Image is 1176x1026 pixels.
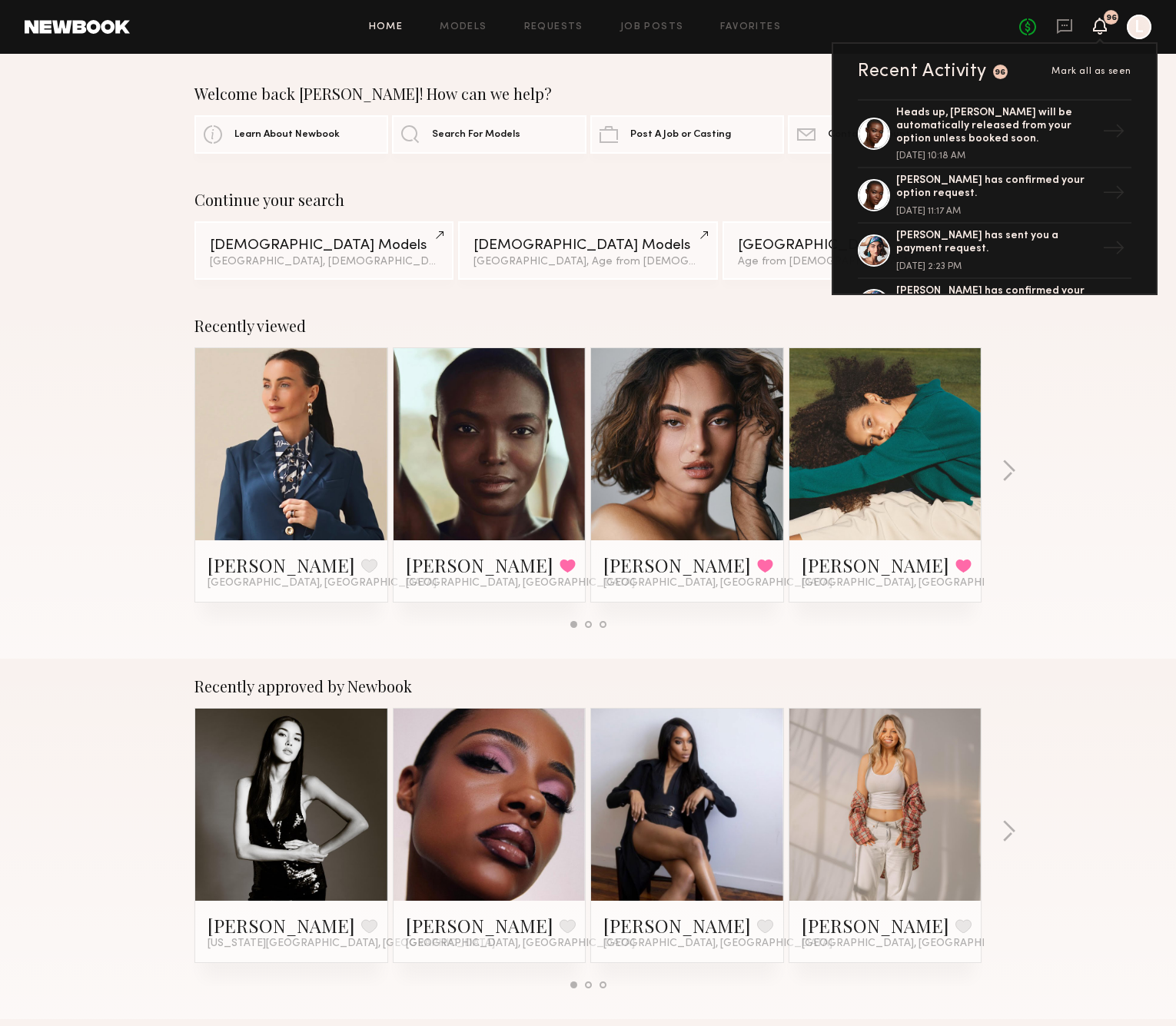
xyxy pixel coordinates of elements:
span: [GEOGRAPHIC_DATA], [GEOGRAPHIC_DATA] [802,577,1031,589]
div: [DATE] 2:23 PM [896,262,1096,271]
span: Search For Models [432,130,520,140]
div: → [1096,285,1131,325]
a: [PERSON_NAME] [208,913,355,938]
div: [DEMOGRAPHIC_DATA] Models [210,238,438,253]
a: [PERSON_NAME] [802,913,949,938]
a: [PERSON_NAME] has sent you a payment request.[DATE] 2:23 PM→ [858,224,1131,279]
a: Job Posts [620,22,684,32]
span: [GEOGRAPHIC_DATA], [GEOGRAPHIC_DATA] [603,938,832,950]
a: Contact Account Manager [788,115,982,154]
span: [GEOGRAPHIC_DATA], [GEOGRAPHIC_DATA] [208,577,437,589]
div: → [1096,175,1131,215]
span: [GEOGRAPHIC_DATA], [GEOGRAPHIC_DATA] [802,938,1031,950]
a: [GEOGRAPHIC_DATA]Age from [DEMOGRAPHIC_DATA]. [723,221,982,280]
a: [DEMOGRAPHIC_DATA] Models[GEOGRAPHIC_DATA], Age from [DEMOGRAPHIC_DATA]. [458,221,717,280]
div: → [1096,231,1131,271]
a: [PERSON_NAME] [802,553,949,577]
span: [GEOGRAPHIC_DATA], [GEOGRAPHIC_DATA] [603,577,832,589]
div: [PERSON_NAME] has confirmed your option request. [896,174,1096,201]
a: [DEMOGRAPHIC_DATA] Models[GEOGRAPHIC_DATA], [DEMOGRAPHIC_DATA] / [DEMOGRAPHIC_DATA] [194,221,453,280]
span: [GEOGRAPHIC_DATA], [GEOGRAPHIC_DATA] [406,938,635,950]
div: Heads up, [PERSON_NAME] will be automatically released from your option unless booked soon. [896,107,1096,145]
div: 96 [995,68,1006,77]
div: [DATE] 11:17 AM [896,207,1096,216]
a: [PERSON_NAME] [208,553,355,577]
a: [PERSON_NAME] [603,553,751,577]
div: [DEMOGRAPHIC_DATA] Models [473,238,702,253]
div: [DATE] 10:18 AM [896,151,1096,161]
div: [GEOGRAPHIC_DATA], Age from [DEMOGRAPHIC_DATA]. [473,257,702,267]
div: Recently approved by Newbook [194,677,982,696]
a: [PERSON_NAME] has confirmed your option request.[DATE] 11:17 AM→ [858,168,1131,224]
div: Age from [DEMOGRAPHIC_DATA]. [738,257,966,267]
div: 96 [1106,14,1117,22]
a: L [1127,15,1151,39]
span: Learn About Newbook [234,130,340,140]
a: [PERSON_NAME] [406,913,553,938]
a: Models [440,22,487,32]
span: [US_STATE][GEOGRAPHIC_DATA], [GEOGRAPHIC_DATA] [208,938,495,950]
span: Post A Job or Casting [630,130,731,140]
span: Contact Account Manager [828,130,956,140]
a: Post A Job or Casting [590,115,784,154]
div: [PERSON_NAME] has sent you a payment request. [896,230,1096,256]
span: [GEOGRAPHIC_DATA], [GEOGRAPHIC_DATA] [406,577,635,589]
a: Search For Models [392,115,586,154]
div: Welcome back [PERSON_NAME]! How can we help? [194,85,982,103]
div: Continue your search [194,191,982,209]
div: Recent Activity [858,62,987,81]
a: Learn About Newbook [194,115,388,154]
div: [GEOGRAPHIC_DATA], [DEMOGRAPHIC_DATA] / [DEMOGRAPHIC_DATA] [210,257,438,267]
a: [PERSON_NAME] has confirmed your option request.→ [858,279,1131,334]
a: Requests [524,22,583,32]
a: Heads up, [PERSON_NAME] will be automatically released from your option unless booked soon.[DATE]... [858,99,1131,168]
div: [GEOGRAPHIC_DATA] [738,238,966,253]
a: [PERSON_NAME] [406,553,553,577]
a: Favorites [720,22,781,32]
div: → [1096,114,1131,154]
div: [PERSON_NAME] has confirmed your option request. [896,285,1096,311]
a: [PERSON_NAME] [603,913,751,938]
a: Home [369,22,404,32]
span: Mark all as seen [1051,67,1131,76]
div: Recently viewed [194,317,982,335]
